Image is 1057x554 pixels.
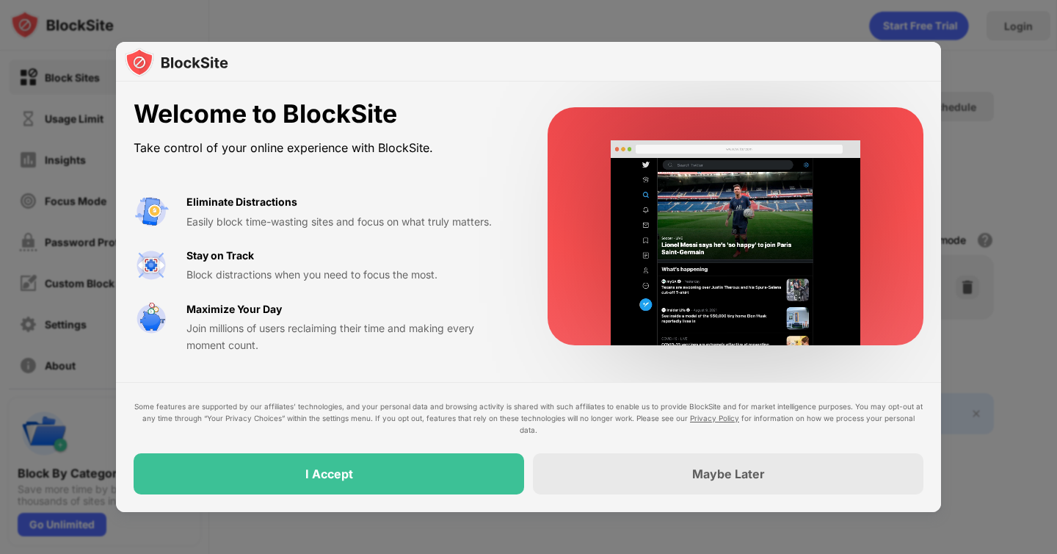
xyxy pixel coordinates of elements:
[134,137,512,159] div: Take control of your online experience with BlockSite.
[125,48,228,77] img: logo-blocksite.svg
[305,467,353,481] div: I Accept
[134,301,169,337] img: value-safe-time.svg
[134,400,923,436] div: Some features are supported by our affiliates’ technologies, and your personal data and browsing ...
[186,214,512,230] div: Easily block time-wasting sites and focus on what truly matters.
[186,248,254,264] div: Stay on Track
[692,467,765,481] div: Maybe Later
[690,414,739,422] a: Privacy Policy
[186,320,512,353] div: Join millions of users reclaiming their time and making every moment count.
[134,248,169,283] img: value-focus.svg
[134,194,169,229] img: value-avoid-distractions.svg
[186,301,282,317] div: Maximize Your Day
[134,99,512,129] div: Welcome to BlockSite
[186,194,297,210] div: Eliminate Distractions
[186,267,512,283] div: Block distractions when you need to focus the most.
